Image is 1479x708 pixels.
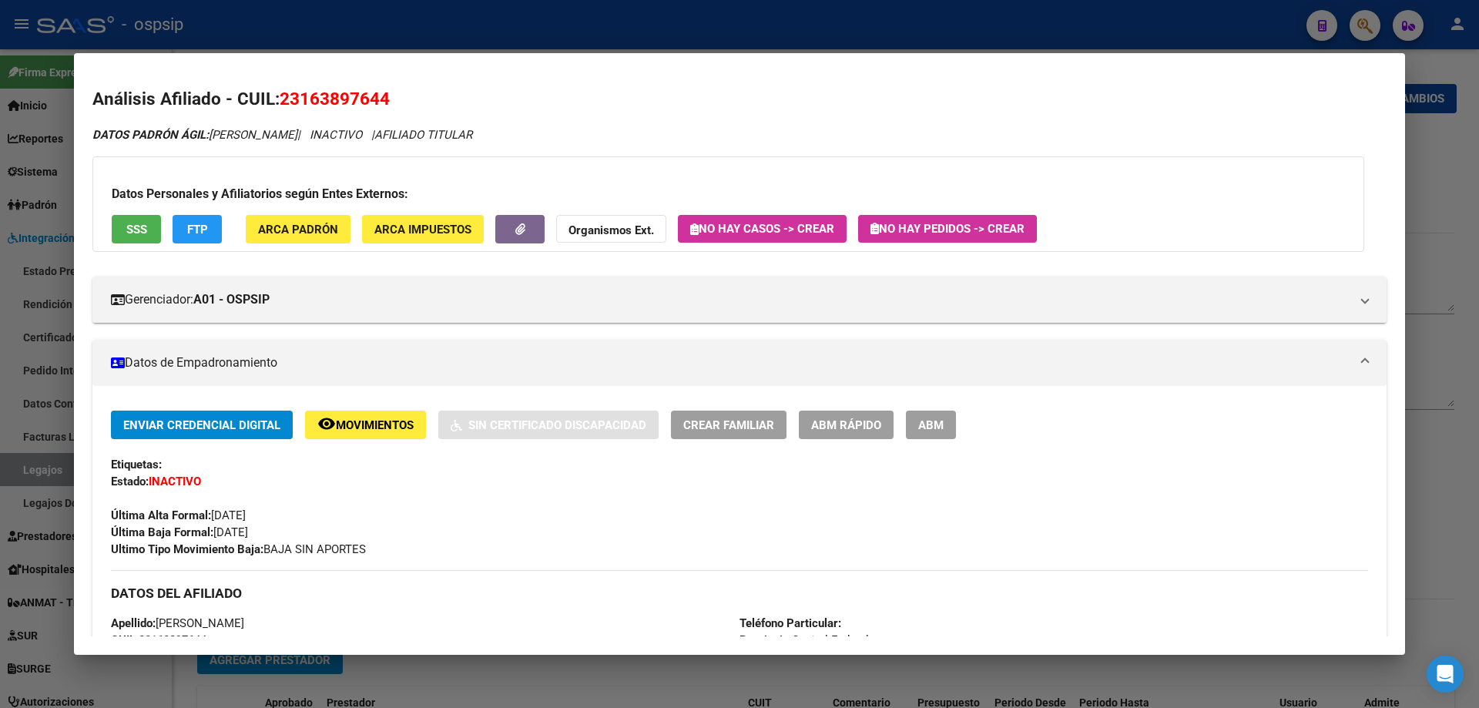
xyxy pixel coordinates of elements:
[246,215,350,243] button: ARCA Padrón
[111,508,211,522] strong: Última Alta Formal:
[799,411,894,439] button: ABM Rápido
[111,354,1350,372] mat-panel-title: Datos de Empadronamiento
[111,585,1368,602] h3: DATOS DEL AFILIADO
[92,128,209,142] strong: DATOS PADRÓN ÁGIL:
[336,418,414,432] span: Movimientos
[683,418,774,432] span: Crear Familiar
[111,458,162,471] strong: Etiquetas:
[918,418,944,432] span: ABM
[739,616,841,630] strong: Teléfono Particular:
[111,616,156,630] strong: Apellido:
[126,223,147,237] span: SSS
[92,277,1387,323] mat-expansion-panel-header: Gerenciador:A01 - OSPSIP
[690,222,834,236] span: No hay casos -> Crear
[149,475,201,488] strong: INACTIVO
[111,633,206,647] span: 23163897644
[870,222,1025,236] span: No hay Pedidos -> Crear
[111,508,246,522] span: [DATE]
[92,128,297,142] span: [PERSON_NAME]
[556,215,666,243] button: Organismos Ext.
[111,475,149,488] strong: Estado:
[362,215,484,243] button: ARCA Impuestos
[111,633,139,647] strong: CUIL:
[92,86,1387,112] h2: Análisis Afiliado - CUIL:
[305,411,426,439] button: Movimientos
[112,215,161,243] button: SSS
[678,215,847,243] button: No hay casos -> Crear
[280,89,390,109] span: 23163897644
[111,525,248,539] span: [DATE]
[111,411,293,439] button: Enviar Credencial Digital
[111,290,1350,309] mat-panel-title: Gerenciador:
[123,418,280,432] span: Enviar Credencial Digital
[317,414,336,433] mat-icon: remove_red_eye
[438,411,659,439] button: Sin Certificado Discapacidad
[111,616,244,630] span: [PERSON_NAME]
[111,525,213,539] strong: Última Baja Formal:
[187,223,208,237] span: FTP
[258,223,338,237] span: ARCA Padrón
[173,215,222,243] button: FTP
[374,223,471,237] span: ARCA Impuestos
[858,215,1037,243] button: No hay Pedidos -> Crear
[111,542,263,556] strong: Ultimo Tipo Movimiento Baja:
[568,223,654,237] strong: Organismos Ext.
[374,128,472,142] span: AFILIADO TITULAR
[468,418,646,432] span: Sin Certificado Discapacidad
[1427,656,1464,693] div: Open Intercom Messenger
[811,418,881,432] span: ABM Rápido
[739,633,792,647] strong: Provincia:
[193,290,270,309] strong: A01 - OSPSIP
[111,542,366,556] span: BAJA SIN APORTES
[739,633,869,647] span: Capital Federal
[112,185,1345,203] h3: Datos Personales y Afiliatorios según Entes Externos:
[92,340,1387,386] mat-expansion-panel-header: Datos de Empadronamiento
[92,128,472,142] i: | INACTIVO |
[906,411,956,439] button: ABM
[671,411,786,439] button: Crear Familiar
